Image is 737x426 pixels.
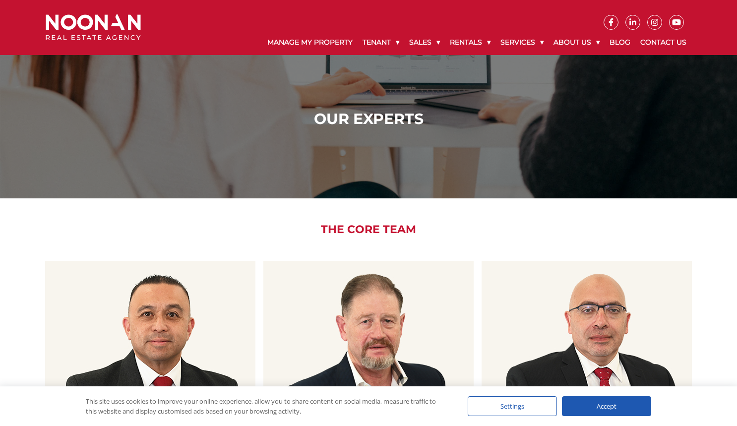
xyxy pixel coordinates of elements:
[48,110,689,128] h1: Our Experts
[605,30,635,55] a: Blog
[262,30,358,55] a: Manage My Property
[549,30,605,55] a: About Us
[404,30,445,55] a: Sales
[562,396,651,416] div: Accept
[468,396,557,416] div: Settings
[635,30,691,55] a: Contact Us
[445,30,495,55] a: Rentals
[38,223,699,236] h2: The Core Team
[358,30,404,55] a: Tenant
[495,30,549,55] a: Services
[86,396,448,416] div: This site uses cookies to improve your online experience, allow you to share content on social me...
[46,14,141,41] img: Noonan Real Estate Agency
